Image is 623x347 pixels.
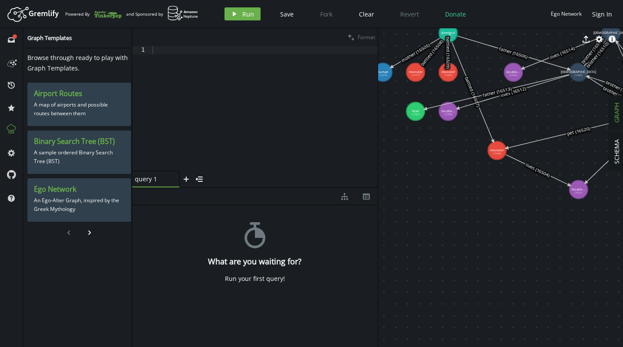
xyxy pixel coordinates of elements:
[377,70,389,74] tspan: human
[592,10,612,18] span: Sign In
[551,10,582,17] div: Ego Network
[167,6,198,21] img: AWS Neptune
[34,146,124,168] p: A sample ordered Binary Search Tree (BST)
[400,10,419,18] span: Revert
[345,28,378,46] button: Format
[566,125,591,137] text: pet (16520)
[313,7,339,20] button: Fork
[126,6,198,22] div: and Sponsored by
[34,89,124,98] h3: Airport Routes
[613,139,621,164] span: SCHEMA
[27,34,72,42] span: Graph Templates
[574,191,583,194] tspan: (16501)
[490,148,504,153] tspan: monster
[132,46,151,54] div: 1
[208,257,301,266] h4: What are you waiting for?
[378,73,387,77] tspan: (16474)
[439,7,472,20] button: Donate
[572,187,585,192] tspan: locatio...
[242,10,254,18] span: Run
[34,194,124,216] p: An Ego-Alter Graph, inspired by the Greek Mythology
[441,70,455,74] tspan: monster
[411,113,419,116] tspan: (16483)
[225,275,285,283] div: Run your first query!
[320,10,332,18] span: Fork
[506,70,520,74] tspan: locatio...
[613,103,621,123] span: GRAPH
[34,98,124,120] p: A map of airports and possible routes between them
[27,53,128,72] span: Browse through ready to play with Graph Templates.
[411,73,419,77] tspan: (16477)
[509,73,517,77] tspan: (16495)
[34,185,124,194] h3: Ego Network
[409,70,422,74] tspan: monster
[359,10,374,18] span: Clear
[588,7,616,20] button: Sign In
[412,109,419,113] tspan: titan
[444,113,452,116] tspan: (16486)
[445,10,466,18] span: Donate
[274,7,300,20] button: Save
[441,109,455,113] tspan: locatio...
[224,7,261,20] button: Run
[444,73,452,77] tspan: (16480)
[65,7,122,22] div: Powered By
[394,7,425,20] button: Revert
[574,73,583,77] tspan: (16489)
[34,137,124,146] h3: Binary Search Tree (BST)
[135,175,170,183] span: query 1
[445,37,451,69] text: battled (16509)
[493,152,501,155] tspan: (16468)
[561,70,596,74] tspan: [DEMOGRAPHIC_DATA]
[358,33,375,41] span: Format
[280,10,294,18] span: Save
[352,7,381,20] button: Clear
